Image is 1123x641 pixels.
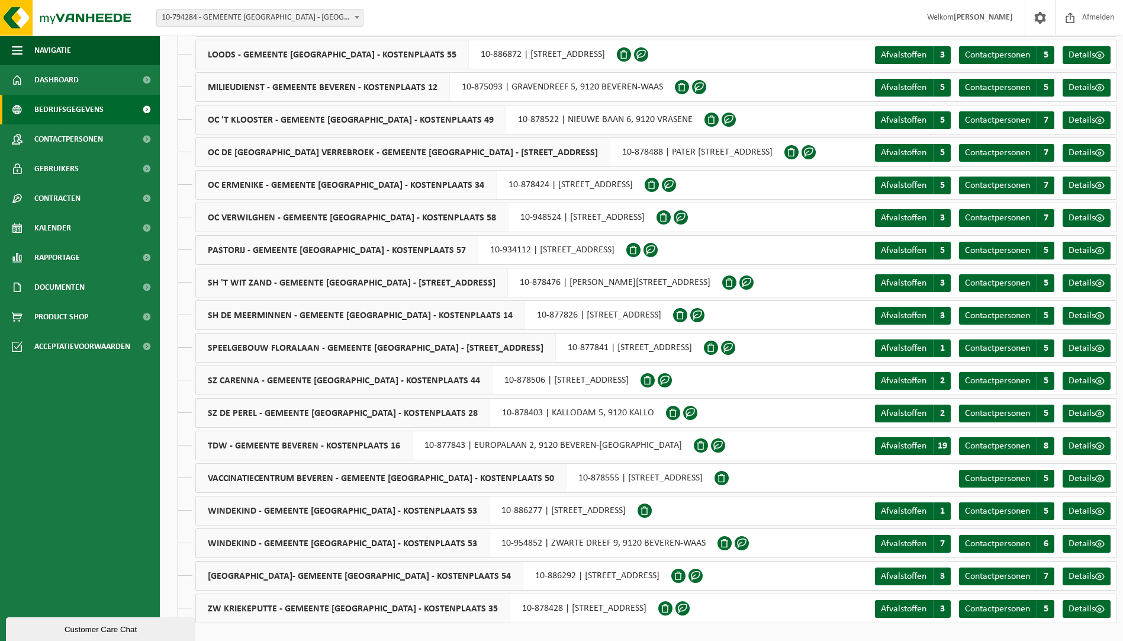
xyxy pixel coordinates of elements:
span: Details [1069,311,1095,320]
a: Afvalstoffen 7 [875,535,951,553]
span: 5 [933,242,951,259]
span: Dashboard [34,65,79,95]
span: TDW - GEMEENTE BEVEREN - KOSTENPLAATS 16 [196,431,413,460]
span: 5 [1037,307,1054,325]
span: Details [1069,474,1095,483]
a: Contactpersonen 7 [959,209,1054,227]
a: Afvalstoffen 5 [875,111,951,129]
div: 10-877843 | EUROPALAAN 2, 9120 BEVEREN-[GEOGRAPHIC_DATA] [195,431,694,460]
span: Afvalstoffen [881,213,926,223]
span: Contactpersonen [965,409,1030,418]
div: 10-878476 | [PERSON_NAME][STREET_ADDRESS] [195,268,722,297]
span: Navigatie [34,36,71,65]
span: Gebruikers [34,154,79,184]
div: 10-934112 | [STREET_ADDRESS] [195,235,626,265]
span: 7 [1037,568,1054,585]
span: SZ CARENNA - GEMEENTE [GEOGRAPHIC_DATA] - KOSTENPLAATS 44 [196,366,493,395]
span: WINDEKIND - GEMEENTE [GEOGRAPHIC_DATA] - KOSTENPLAATS 53 [196,529,490,557]
span: OC DE [GEOGRAPHIC_DATA] VERREBROEK - GEMEENTE [GEOGRAPHIC_DATA] - [STREET_ADDRESS] [196,138,610,166]
a: Afvalstoffen 5 [875,242,951,259]
div: 10-954852 | ZWARTE DREEF 9, 9120 BEVEREN-WAAS [195,528,717,558]
a: Contactpersonen 5 [959,470,1054,488]
span: Afvalstoffen [881,441,926,451]
a: Contactpersonen 5 [959,46,1054,64]
span: Afvalstoffen [881,572,926,581]
div: 10-886277 | [STREET_ADDRESS] [195,496,638,525]
a: Details [1063,339,1111,357]
a: Contactpersonen 8 [959,437,1054,455]
span: 7 [1037,144,1054,162]
span: Details [1069,441,1095,451]
span: 3 [933,274,951,292]
span: 3 [933,209,951,227]
span: [GEOGRAPHIC_DATA]- GEMEENTE [GEOGRAPHIC_DATA] - KOSTENPLAATS 54 [196,562,523,590]
a: Contactpersonen 7 [959,177,1054,194]
span: Contactpersonen [965,507,1030,516]
span: 1 [933,502,951,520]
div: 10-948524 | [STREET_ADDRESS] [195,203,657,232]
span: 5 [933,79,951,97]
span: 2 [933,405,951,422]
span: 5 [1037,274,1054,292]
a: Details [1063,144,1111,162]
span: 3 [933,307,951,325]
a: Details [1063,372,1111,390]
span: Details [1069,181,1095,190]
span: 5 [1037,405,1054,422]
span: Afvalstoffen [881,376,926,386]
span: Afvalstoffen [881,116,926,125]
span: Afvalstoffen [881,344,926,353]
span: Afvalstoffen [881,148,926,158]
span: Contactpersonen [965,213,1030,223]
div: 10-877826 | [STREET_ADDRESS] [195,300,673,330]
span: 2 [933,372,951,390]
a: Afvalstoffen 1 [875,339,951,357]
span: 8 [1037,437,1054,455]
a: Details [1063,535,1111,553]
a: Contactpersonen 5 [959,600,1054,618]
a: Contactpersonen 5 [959,274,1054,292]
span: WINDEKIND - GEMEENTE [GEOGRAPHIC_DATA] - KOSTENPLAATS 53 [196,496,490,525]
span: Details [1069,376,1095,386]
a: Contactpersonen 5 [959,242,1054,259]
span: Contactpersonen [965,604,1030,614]
span: 5 [1037,470,1054,488]
span: Contactpersonen [965,539,1030,549]
a: Details [1063,470,1111,488]
span: Contactpersonen [965,441,1030,451]
span: SH 'T WIT ZAND - GEMEENTE [GEOGRAPHIC_DATA] - [STREET_ADDRESS] [196,268,508,297]
div: 10-878555 | [STREET_ADDRESS] [195,463,715,493]
div: 10-878488 | PATER [STREET_ADDRESS] [195,137,784,167]
a: Afvalstoffen 3 [875,209,951,227]
div: 10-878424 | [STREET_ADDRESS] [195,170,645,200]
span: Contactpersonen [965,474,1030,483]
span: Kalender [34,213,71,243]
span: Afvalstoffen [881,278,926,288]
span: Product Shop [34,302,88,332]
div: 10-878522 | NIEUWE BAAN 6, 9120 VRASENE [195,105,704,134]
div: 10-878428 | [STREET_ADDRESS] [195,594,658,623]
span: LOODS - GEMEENTE [GEOGRAPHIC_DATA] - KOSTENPLAATS 55 [196,40,469,69]
span: Details [1069,148,1095,158]
span: Afvalstoffen [881,83,926,92]
span: Afvalstoffen [881,539,926,549]
a: Afvalstoffen 3 [875,46,951,64]
span: Contactpersonen [965,572,1030,581]
span: Afvalstoffen [881,246,926,255]
a: Contactpersonen 5 [959,502,1054,520]
span: 5 [933,111,951,129]
span: 6 [1037,535,1054,553]
a: Details [1063,405,1111,422]
span: Afvalstoffen [881,181,926,190]
a: Contactpersonen 5 [959,79,1054,97]
div: 10-878403 | KALLODAM 5, 9120 KALLO [195,398,666,428]
a: Contactpersonen 7 [959,568,1054,585]
span: 10-794284 - GEMEENTE BEVEREN - BEVEREN-WAAS [156,9,363,27]
a: Afvalstoffen 2 [875,372,951,390]
a: Details [1063,502,1111,520]
span: ZW KRIEKEPUTTE - GEMEENTE [GEOGRAPHIC_DATA] - KOSTENPLAATS 35 [196,594,510,623]
span: VACCINATIECENTRUM BEVEREN - GEMEENTE [GEOGRAPHIC_DATA] - KOSTENPLAATS 50 [196,464,567,492]
span: Acceptatievoorwaarden [34,332,130,361]
div: 10-886292 | [STREET_ADDRESS] [195,561,671,591]
span: Details [1069,83,1095,92]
